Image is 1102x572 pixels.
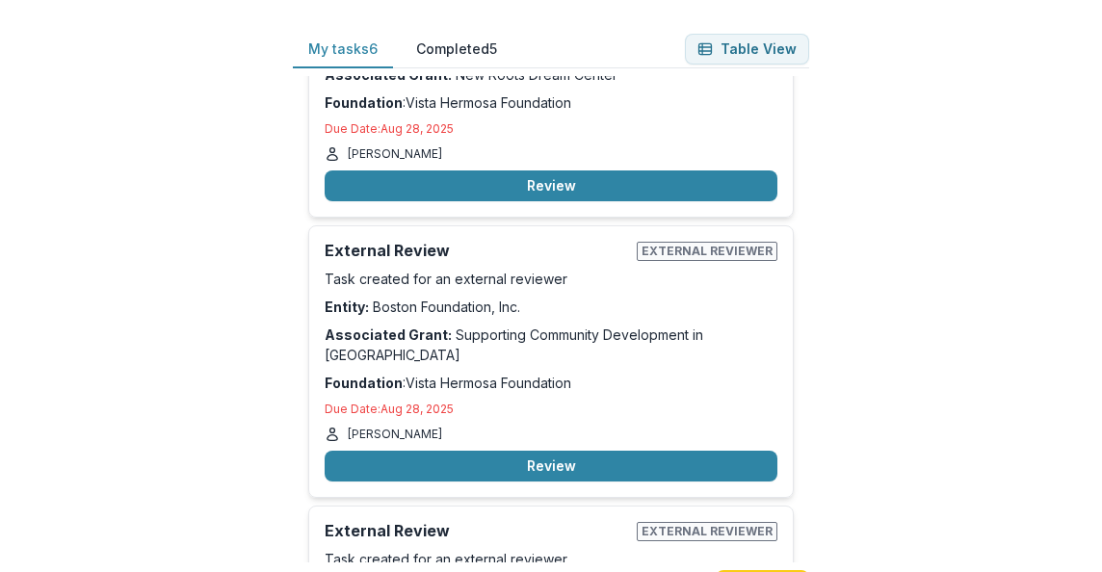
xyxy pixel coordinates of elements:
[685,34,809,65] button: Table View
[637,522,777,541] span: External reviewer
[325,373,777,393] p: : Vista Hermosa Foundation
[293,31,393,68] button: My tasks 6
[325,242,629,260] h2: External Review
[325,269,777,289] p: Task created for an external reviewer
[637,242,777,261] span: External reviewer
[325,120,777,138] p: Due Date: Aug 28, 2025
[401,31,512,68] button: Completed 5
[348,145,442,163] p: [PERSON_NAME]
[325,401,777,418] p: Due Date: Aug 28, 2025
[325,549,777,569] p: Task created for an external reviewer
[325,326,452,343] strong: Associated Grant:
[348,426,442,443] p: [PERSON_NAME]
[325,375,403,391] strong: Foundation
[325,522,629,540] h2: External Review
[325,299,369,315] strong: Entity:
[325,170,777,201] button: Review
[325,92,777,113] p: : Vista Hermosa Foundation
[325,94,403,111] strong: Foundation
[325,451,777,481] button: Review
[325,297,777,317] p: Boston Foundation, Inc.
[325,325,777,365] p: Supporting Community Development in [GEOGRAPHIC_DATA]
